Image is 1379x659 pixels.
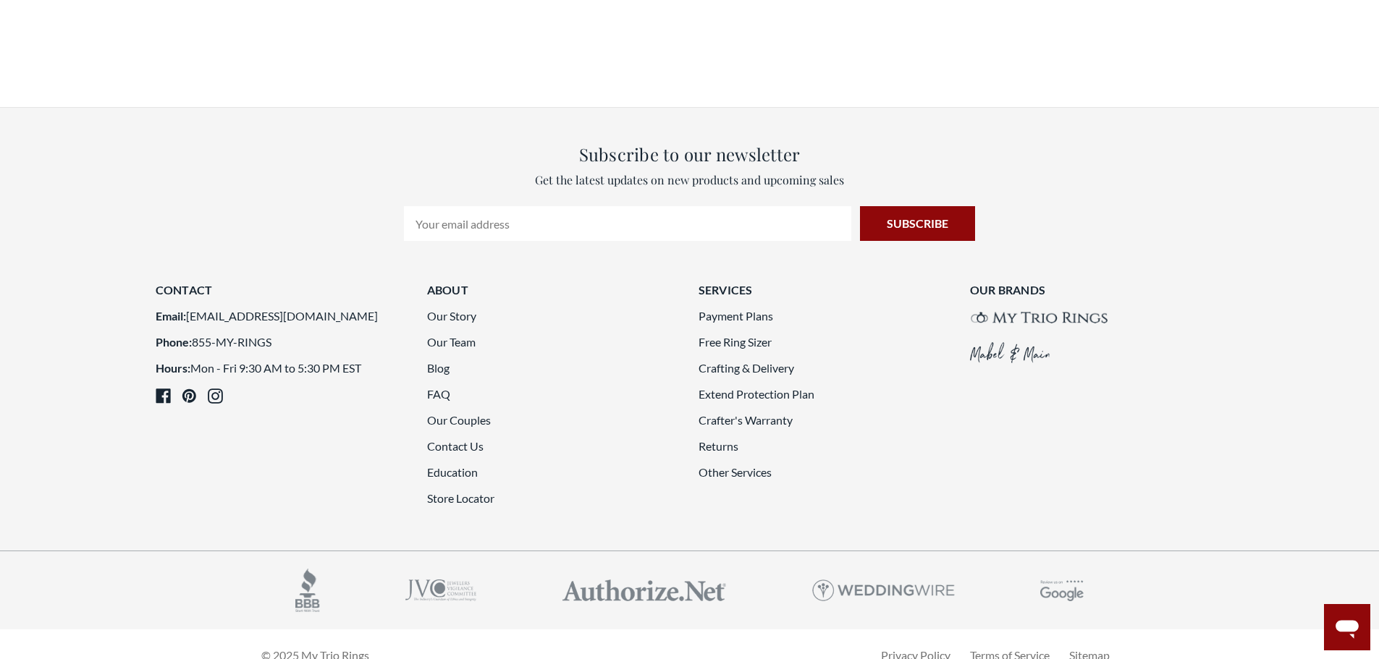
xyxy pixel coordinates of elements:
[427,491,494,505] a: Store Locator
[156,333,410,351] li: 855-MY-RINGS
[156,281,410,299] h3: Contact
[404,171,975,189] p: Get the latest updates on new products and upcoming sales
[156,360,410,377] li: Mon - Fri 9:30 AM to 5:30 PM EST
[156,335,192,349] strong: Phone:
[156,307,410,325] li: [EMAIL_ADDRESS][DOMAIN_NAME]
[295,569,320,612] img: accredited business logo
[699,281,953,299] h3: Services
[427,335,476,349] a: Our Team
[970,342,1050,363] img: Mabel&Main brand logo
[427,361,450,375] a: Blog
[427,281,681,299] h3: About
[427,309,476,323] a: Our Story
[1040,579,1084,602] img: Google Reviews
[699,439,738,453] a: Returns
[860,206,975,241] input: Subscribe
[699,465,772,479] a: Other Services
[156,361,190,375] strong: Hours:
[970,281,1224,299] h3: Our Brands
[562,579,726,601] img: Authorize
[427,413,491,427] a: Our Couples
[156,309,186,323] strong: Email:
[699,361,794,375] a: Crafting & Delivery
[404,141,975,167] h3: Subscribe to our newsletter
[699,335,772,349] a: Free Ring Sizer
[970,312,1108,323] img: My Trio Rings brand logo
[699,309,773,323] a: Payment Plans
[427,387,450,401] a: FAQ
[699,387,814,401] a: Extend Protection Plan
[405,579,476,601] img: jvc
[427,439,484,453] a: Contact Us
[427,465,478,479] a: Education
[699,413,793,427] a: Crafter's Warranty
[812,579,955,601] img: Weddingwire
[404,206,851,241] input: Your email address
